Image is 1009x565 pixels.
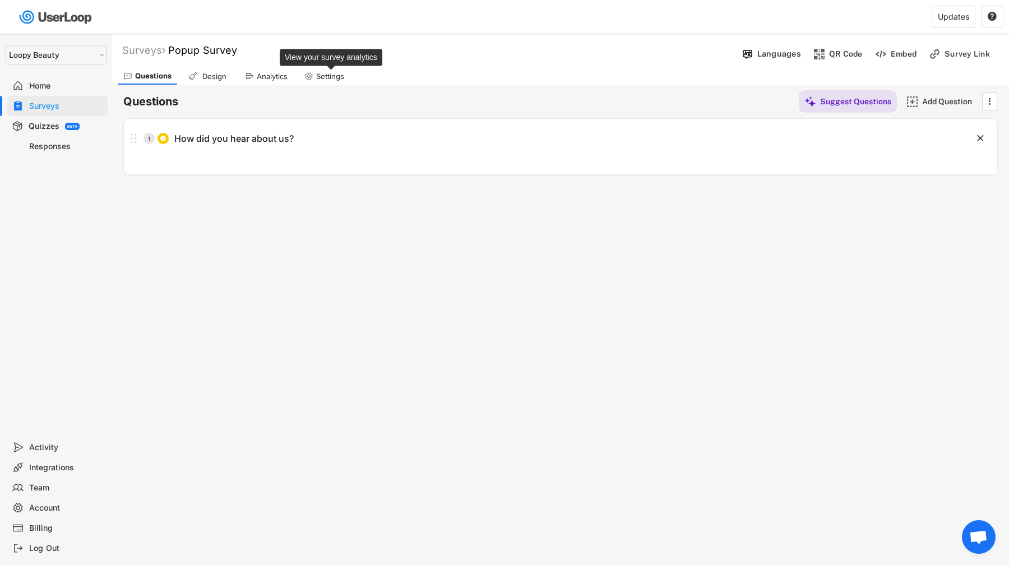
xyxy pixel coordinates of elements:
div: Log Out [29,543,103,554]
button:  [987,12,997,22]
img: ShopcodesMajor.svg [813,48,825,60]
div: Survey Link [945,49,1001,59]
img: EmbedMinor.svg [875,48,887,60]
h6: Questions [123,94,178,109]
div: Billing [29,523,103,534]
text:  [977,132,984,144]
div: Surveys [29,101,103,112]
div: Embed [891,49,917,59]
font: Popup Survey [168,44,237,56]
div: Home [29,81,103,91]
div: Open chat [962,520,996,554]
div: 1 [144,136,155,141]
div: Questions [135,71,172,81]
img: AddMajor.svg [906,96,918,108]
div: Activity [29,442,103,453]
div: Team [29,483,103,493]
button:  [984,93,995,110]
img: MagicMajor%20%28Purple%29.svg [804,96,816,108]
div: Integrations [29,462,103,473]
img: CircleTickMinorWhite.svg [160,135,166,142]
div: Analytics [257,72,288,81]
div: Surveys [122,44,165,57]
img: LinkMinor.svg [929,48,941,60]
div: Suggest Questions [820,96,891,106]
div: Quizzes [29,121,59,132]
div: Languages [757,49,801,59]
div: How did you hear about us? [174,133,294,145]
div: BETA [67,124,77,128]
text:  [988,11,997,21]
div: Add Question [922,96,978,106]
div: Settings [316,72,344,81]
div: Account [29,503,103,513]
img: userloop-logo-01.svg [17,6,96,29]
div: QR Code [829,49,863,59]
text:  [989,95,991,107]
img: Language%20Icon.svg [742,48,753,60]
button:  [975,133,986,144]
div: Updates [938,13,969,21]
div: Responses [29,141,103,152]
div: Design [200,72,228,81]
